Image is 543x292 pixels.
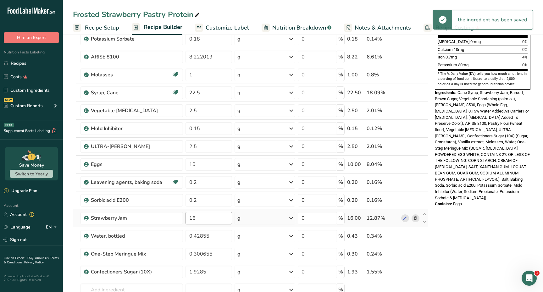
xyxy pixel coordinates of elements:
[91,125,169,132] div: Mold Inhibitor
[535,271,540,276] span: 1
[367,232,399,240] div: 0.34%
[91,214,169,222] div: Strawberry Jam
[438,47,453,52] span: Calcium
[367,35,399,43] div: 0.14%
[458,63,468,67] span: 30mg
[91,179,169,186] div: Leavening agents, baking soda
[237,214,241,222] div: g
[347,71,364,79] div: 1.00
[91,89,169,96] div: Syrup, Cane
[91,250,169,258] div: One-Step Meringue Mix
[85,24,119,32] span: Recipe Setup
[144,23,182,31] span: Recipe Builder
[435,90,530,200] span: Cane Syrup, Strawberry Jam, Barsoft, Brown Sugar, Vegetable Shortening (palm oil), [PERSON_NAME] ...
[452,10,533,29] div: the ingredient has been saved
[237,143,241,150] div: g
[454,47,464,52] span: 10mg
[237,89,241,96] div: g
[367,161,399,168] div: 8.04%
[15,171,48,177] span: Switch to Yearly
[347,107,364,114] div: 2.50
[91,161,169,168] div: Eggs
[91,196,169,204] div: Sorbic acid E200
[367,214,399,222] div: 12.87%
[347,143,364,150] div: 2.50
[237,268,241,276] div: g
[522,271,537,286] iframe: Intercom live chat
[347,161,364,168] div: 10.00
[438,63,457,67] span: Potassium
[237,125,241,132] div: g
[367,89,399,96] div: 18.09%
[73,21,119,35] a: Recipe Setup
[237,179,241,186] div: g
[272,24,326,32] span: Nutrition Breakdown
[522,47,528,52] span: 0%
[237,196,241,204] div: g
[91,268,169,276] div: Confectioners Sugar (10X)
[4,222,30,233] a: Language
[344,21,411,35] a: Notes & Attachments
[367,250,399,258] div: 0.24%
[367,179,399,186] div: 0.16%
[347,179,364,186] div: 0.20
[522,63,528,67] span: 0%
[470,39,481,44] span: 0mcg
[367,107,399,114] div: 2.01%
[4,123,14,127] div: BETA
[367,196,399,204] div: 0.16%
[438,39,469,44] span: [MEDICAL_DATA]
[91,107,169,114] div: Vegetable [MEDICAL_DATA]
[347,268,364,276] div: 1.93
[347,214,364,222] div: 16.00
[91,232,169,240] div: Water, bottled
[132,20,182,35] a: Recipe Builder
[367,53,399,61] div: 6.61%
[91,71,169,79] div: Molasses
[347,232,364,240] div: 0.43
[73,9,201,20] div: Frosted Strawberry Pastry Protein
[4,188,37,194] div: Upgrade Plan
[347,196,364,204] div: 0.20
[347,89,364,96] div: 22.50
[195,21,249,35] a: Customize Label
[522,55,528,59] span: 4%
[237,232,241,240] div: g
[347,35,364,43] div: 0.18
[446,55,457,59] span: 0.7mg
[347,53,364,61] div: 8.22
[367,143,399,150] div: 2.01%
[355,24,411,32] span: Notes & Attachments
[237,107,241,114] div: g
[453,201,462,206] span: Eggs
[435,201,452,206] span: Contains:
[35,256,50,260] a: About Us .
[347,250,364,258] div: 0.30
[367,125,399,132] div: 0.12%
[367,268,399,276] div: 1.55%
[4,274,59,282] div: Powered By FoodLabelMaker © 2025 All Rights Reserved
[438,71,528,87] section: * The % Daily Value (DV) tells you how much a nutrient in a serving of food contributes to a dail...
[46,223,59,231] div: EN
[91,143,169,150] div: ULTRA-[PERSON_NAME]
[262,21,331,35] a: Nutrition Breakdown
[522,39,528,44] span: 0%
[4,256,59,265] a: Terms & Conditions .
[4,32,59,43] button: Hire an Expert
[367,71,399,79] div: 0.8%
[91,35,169,43] div: Potassium Sorbate
[237,53,241,61] div: g
[4,102,43,109] div: Custom Reports
[4,98,13,102] div: NEW
[347,125,364,132] div: 0.15
[206,24,249,32] span: Customize Label
[237,35,241,43] div: g
[237,161,241,168] div: g
[237,71,241,79] div: g
[435,90,457,95] span: Ingredients:
[424,21,480,35] a: Recipe Costing
[438,55,445,59] span: Iron
[91,53,169,61] div: ARISE 8100
[27,256,35,260] a: FAQ .
[24,260,44,265] a: Privacy Policy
